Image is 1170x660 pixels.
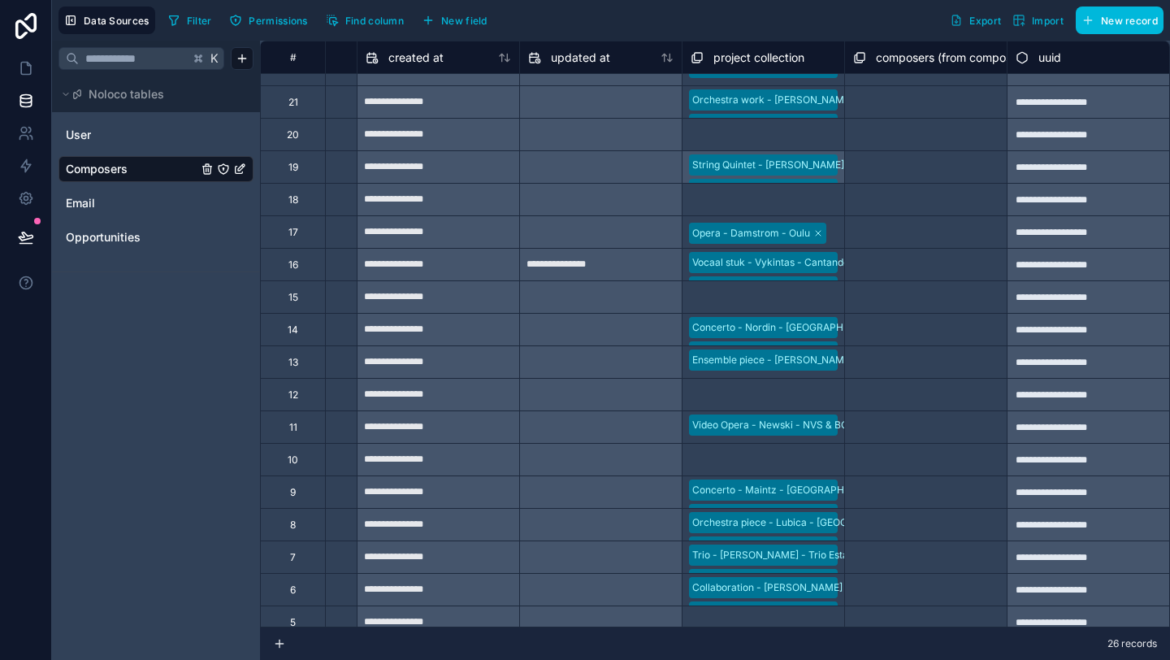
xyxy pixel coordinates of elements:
a: Permissions [223,8,319,33]
div: 11 [289,421,297,434]
span: Filter [187,15,212,27]
div: SONG CYCLE - [PERSON_NAME] - Duo [PERSON_NAME] & [PERSON_NAME] [692,540,1044,554]
div: Concerto - Nordin - [GEOGRAPHIC_DATA] [692,320,886,335]
span: updated at [551,50,610,66]
div: 6 [290,584,296,597]
div: Concerto - Maintz - [GEOGRAPHIC_DATA] Filharmonisch [692,483,954,497]
div: 17 [288,226,298,239]
span: composers (from composer) collection [876,50,1080,66]
div: Orchestra piece - Lubica - [GEOGRAPHIC_DATA] [692,515,916,530]
span: Opportunities [66,229,141,245]
div: 12 [288,389,298,402]
div: 15 [288,291,298,304]
span: Composers [66,161,128,177]
div: 16 [288,258,298,271]
div: Composers [58,156,253,182]
span: K [209,53,220,64]
div: Orchestra work - [PERSON_NAME] - Oulu Sinfonia [692,93,924,107]
div: # [273,51,313,63]
div: Trio - [PERSON_NAME] - [PERSON_NAME] Trio [692,572,908,587]
div: Ensemble piece - [PERSON_NAME] - Phace [692,353,892,367]
button: Data Sources [58,7,155,34]
span: Noloco tables [89,86,164,102]
div: 21 [288,96,298,109]
a: User [66,127,197,143]
span: uuid [1038,50,1061,66]
span: Find column [345,15,404,27]
div: Opportunities [58,224,253,250]
a: Email [66,195,197,211]
button: New record [1076,7,1163,34]
span: Export [969,15,1001,27]
div: User [58,122,253,148]
button: Find column [320,8,409,33]
span: New field [441,15,487,27]
div: Trio - [PERSON_NAME] - Trio Estatico [692,548,865,562]
div: 14 [288,323,298,337]
a: Opportunities [66,229,197,245]
div: Email [58,190,253,216]
div: Opera - Damstrom - Oulu [692,226,810,241]
div: Ensemble piece - [PERSON_NAME] - Ensemble Explore [692,605,945,619]
button: Noloco tables [58,83,244,106]
span: Email [66,195,95,211]
button: New field [416,8,493,33]
div: 20 [287,128,299,141]
div: Opera - [PERSON_NAME][GEOGRAPHIC_DATA] [692,117,909,132]
div: Sax Quartet - Vykintas - Rascher [692,280,845,294]
div: 8 [290,519,296,532]
div: Vocaal stuk - Vykintas - Cantando [692,255,849,270]
button: Export [944,7,1007,34]
button: Filter [162,8,218,33]
span: Data Sources [84,15,149,27]
span: User [66,127,91,143]
span: 26 records [1107,637,1157,650]
div: Video Opera - Newski - NVS & BCMG [692,418,864,432]
div: Sax concerto - [PERSON_NAME] [692,345,843,359]
div: Dubbelconcert - Maintz - HR Sinfonieorchester [692,507,910,522]
span: Permissions [249,15,307,27]
a: Composers [66,161,197,177]
a: New record [1069,7,1163,34]
div: Collaboration - [PERSON_NAME] [692,580,843,595]
div: 19 [288,161,298,174]
div: 5 [290,616,296,629]
div: 7 [290,551,296,564]
div: 10 [288,454,298,467]
button: Import [1007,7,1069,34]
span: project collection [713,50,804,66]
span: created at [388,50,444,66]
div: 18 [288,193,298,206]
div: 13 [288,356,298,369]
span: New record [1101,15,1158,27]
div: 9 [290,486,296,499]
span: Import [1032,15,1064,27]
button: Permissions [223,8,313,33]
